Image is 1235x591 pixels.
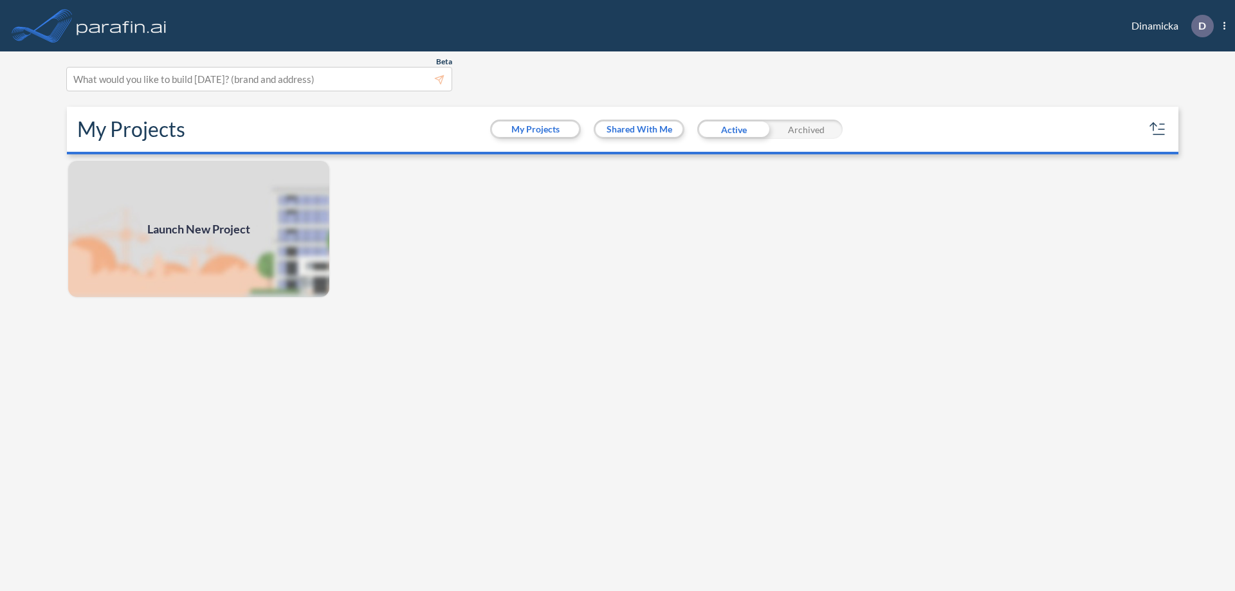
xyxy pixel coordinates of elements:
[770,120,843,139] div: Archived
[697,120,770,139] div: Active
[1112,15,1225,37] div: Dinamicka
[67,159,331,298] img: add
[74,13,169,39] img: logo
[77,117,185,141] h2: My Projects
[492,122,579,137] button: My Projects
[436,57,452,67] span: Beta
[1198,20,1206,32] p: D
[147,221,250,238] span: Launch New Project
[1148,119,1168,140] button: sort
[67,159,331,298] a: Launch New Project
[596,122,682,137] button: Shared With Me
